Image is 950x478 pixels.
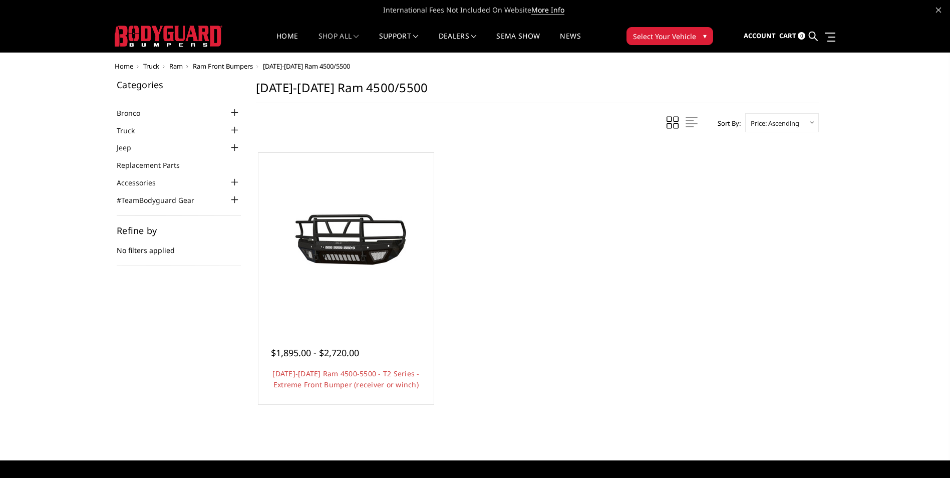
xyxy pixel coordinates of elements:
[712,116,741,131] label: Sort By:
[271,347,359,359] span: $1,895.00 - $2,720.00
[169,62,183,71] a: Ram
[560,33,580,52] a: News
[626,27,713,45] button: Select Your Vehicle
[117,80,241,89] h5: Categories
[117,177,168,188] a: Accessories
[703,31,707,41] span: ▾
[115,26,222,47] img: BODYGUARD BUMPERS
[115,62,133,71] a: Home
[744,23,776,50] a: Account
[779,23,805,50] a: Cart 0
[117,142,144,153] a: Jeep
[117,108,153,118] a: Bronco
[531,5,564,15] a: More Info
[117,125,147,136] a: Truck
[379,33,419,52] a: Support
[272,369,419,389] a: [DATE]-[DATE] Ram 4500-5500 - T2 Series - Extreme Front Bumper (receiver or winch)
[276,33,298,52] a: Home
[779,31,796,40] span: Cart
[496,33,540,52] a: SEMA Show
[744,31,776,40] span: Account
[798,32,805,40] span: 0
[256,80,819,103] h1: [DATE]-[DATE] Ram 4500/5500
[266,196,426,284] img: 2011-2018 Ram 4500-5500 - T2 Series - Extreme Front Bumper (receiver or winch)
[117,226,241,235] h5: Refine by
[319,33,359,52] a: shop all
[261,155,431,326] a: 2011-2018 Ram 4500-5500 - T2 Series - Extreme Front Bumper (receiver or winch)
[117,160,192,170] a: Replacement Parts
[117,195,207,205] a: #TeamBodyguard Gear
[193,62,253,71] a: Ram Front Bumpers
[633,31,696,42] span: Select Your Vehicle
[143,62,159,71] a: Truck
[263,62,350,71] span: [DATE]-[DATE] Ram 4500/5500
[439,33,477,52] a: Dealers
[117,226,241,266] div: No filters applied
